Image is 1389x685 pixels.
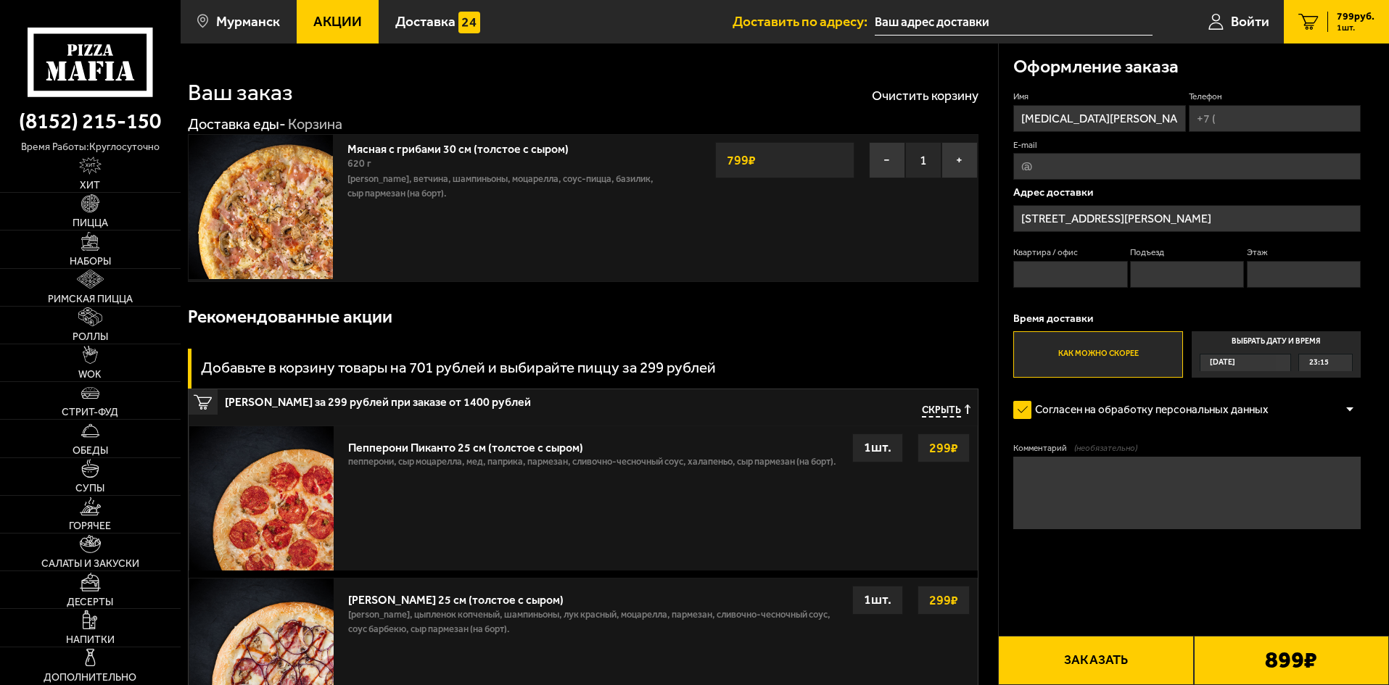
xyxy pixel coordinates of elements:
a: Доставка еды- [188,115,286,133]
button: Скрыть [922,404,970,418]
label: Телефон [1189,91,1361,103]
h1: Ваш заказ [188,81,293,104]
label: Согласен на обработку персональных данных [1013,396,1283,425]
span: Войти [1231,14,1269,28]
div: Корзина [288,115,342,134]
span: 1 шт. [1337,23,1374,32]
span: 1 [905,142,941,178]
span: Доставка [395,14,456,28]
strong: 299 ₽ [926,586,962,614]
strong: 299 ₽ [926,434,962,462]
button: + [941,142,978,178]
input: Ваш адрес доставки [875,9,1153,36]
h3: Добавьте в корзину товары на 701 рублей и выбирайте пиццу за 299 рублей [201,360,716,375]
label: Как можно скорее [1013,331,1182,378]
span: 620 г [347,157,371,170]
a: Пепперони Пиканто 25 см (толстое с сыром)пепперони, сыр Моцарелла, мед, паприка, пармезан, сливоч... [189,425,978,570]
label: Выбрать дату и время [1192,331,1361,378]
div: 1 шт. [852,433,903,462]
span: Напитки [66,635,115,645]
p: [PERSON_NAME], ветчина, шампиньоны, моцарелла, соус-пицца, базилик, сыр пармезан (на борт). [347,172,669,201]
p: пепперони, сыр Моцарелла, мед, паприка, пармезан, сливочно-чесночный соус, халапеньо, сыр пармеза... [348,454,836,476]
span: Супы [75,483,104,494]
span: WOK [78,370,102,380]
label: Имя [1013,91,1185,103]
label: Подъезд [1130,246,1244,259]
span: Наборы [70,257,111,267]
span: Дополнительно [44,673,136,683]
span: Стрит-фуд [62,407,118,418]
span: [PERSON_NAME] за 299 рублей при заказе от 1400 рублей [225,389,698,408]
label: E-mail [1013,139,1361,151]
button: Заказать [998,636,1193,685]
label: Комментарий [1013,442,1361,454]
label: Этаж [1247,246,1361,259]
span: Скрыть [922,404,961,418]
a: Мясная с грибами 30 см (толстое с сыром) [347,138,583,156]
div: 1 шт. [852,586,903,615]
span: Роллы [73,332,108,342]
strong: 799 ₽ [723,146,759,174]
div: [PERSON_NAME] 25 см (толстое с сыром) [348,586,838,607]
span: [DATE] [1210,354,1235,371]
span: Хит [80,180,100,191]
span: 23:15 [1309,354,1329,371]
span: 799 руб. [1337,12,1374,22]
span: Акции [313,14,362,28]
h3: Оформление заказа [1013,58,1179,76]
span: Десерты [67,597,113,607]
span: (необязательно) [1074,442,1137,454]
span: Пицца [73,218,108,228]
input: Имя [1013,105,1185,132]
span: Доставить по адресу: [733,14,875,28]
img: 15daf4d41897b9f0e9f617042186c801.svg [458,12,480,33]
input: +7 ( [1189,105,1361,132]
button: Очистить корзину [872,89,978,102]
span: Салаты и закуски [41,559,139,569]
h3: Рекомендованные акции [188,308,392,326]
span: Горячее [69,521,111,531]
span: Мурманск [216,14,280,28]
p: [PERSON_NAME], цыпленок копченый, шампиньоны, лук красный, моцарелла, пармезан, сливочно-чесночны... [348,607,838,644]
label: Квартира / офис [1013,246,1127,259]
button: − [869,142,905,178]
div: Пепперони Пиканто 25 см (толстое с сыром) [348,433,836,454]
p: Время доставки [1013,313,1361,324]
b: 899 ₽ [1265,649,1317,672]
p: Адрес доставки [1013,187,1361,198]
span: Обеды [73,446,108,456]
span: Римская пицца [48,294,133,304]
input: @ [1013,153,1361,180]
